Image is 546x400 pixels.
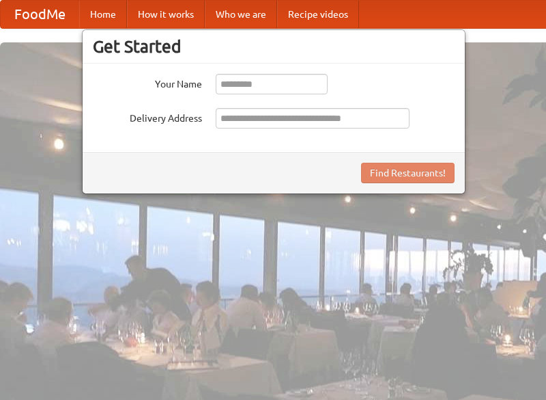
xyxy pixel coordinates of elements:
label: Your Name [93,74,202,91]
a: Who we are [205,1,277,28]
a: Home [79,1,127,28]
h3: Get Started [93,36,455,57]
a: Recipe videos [277,1,359,28]
label: Delivery Address [93,108,202,125]
a: How it works [127,1,205,28]
a: FoodMe [1,1,79,28]
button: Find Restaurants! [361,163,455,183]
